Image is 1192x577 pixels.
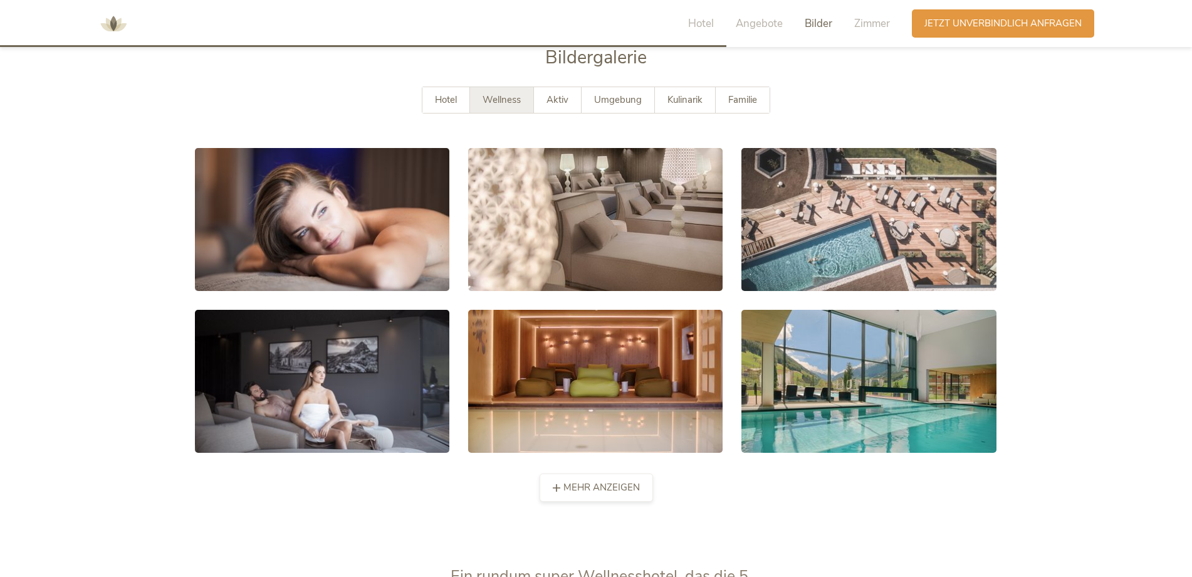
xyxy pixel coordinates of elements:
span: mehr anzeigen [563,481,640,494]
span: Wellness [483,93,521,106]
span: Hotel [435,93,457,106]
span: Bilder [805,16,832,31]
span: Jetzt unverbindlich anfragen [924,17,1082,30]
span: Zimmer [854,16,890,31]
span: Angebote [736,16,783,31]
span: Umgebung [594,93,642,106]
span: Familie [728,93,757,106]
span: Bildergalerie [545,45,647,70]
a: AMONTI & LUNARIS Wellnessresort [95,19,132,28]
img: AMONTI & LUNARIS Wellnessresort [95,5,132,43]
span: Kulinarik [667,93,703,106]
span: Aktiv [546,93,568,106]
span: Hotel [688,16,714,31]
